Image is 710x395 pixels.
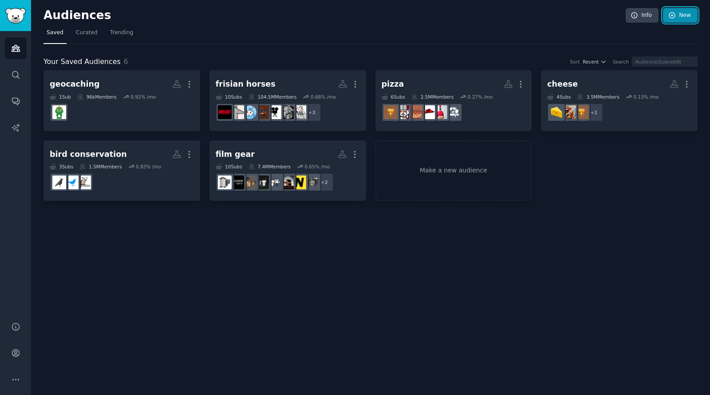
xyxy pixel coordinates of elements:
a: Info [626,8,659,23]
img: timelapse [255,176,269,189]
div: Search [613,59,629,65]
div: 1 Sub [50,94,71,100]
img: AnalogCommunity [243,176,256,189]
img: whatsthisbird [77,176,91,189]
div: 0.83 % /mo [136,164,161,170]
div: 3 Sub s [50,164,73,170]
div: 3.5M Members [577,94,619,100]
a: Saved [43,26,67,44]
div: bird conservation [50,149,127,160]
img: AskReddit [243,105,256,119]
div: + 3 [303,103,321,122]
img: Equestrian [230,105,244,119]
div: 0.68 % /mo [311,94,336,100]
div: 10 Sub s [216,94,242,100]
a: New [663,8,698,23]
span: Your Saved Audiences [43,56,121,68]
input: Audience/Subreddit [632,56,698,67]
a: film gear10Subs7.4MMembers0.65% /mo+2vintagecamerasNikonfilmmakingcinematographytimelapseAnalogCo... [209,140,366,201]
h2: Audiences [43,8,626,23]
div: 96k Members [77,94,117,100]
img: cinematography [268,176,281,189]
div: + 1 [584,103,603,122]
div: 1.5M Members [79,164,122,170]
img: moviescirclejerk [280,105,294,119]
a: geocaching1Sub96kMembers0.92% /mogeocaching [43,70,200,131]
img: fujifilm [230,176,244,189]
div: Sort [570,59,580,65]
img: birding [52,176,66,189]
div: film gear [216,149,255,160]
span: Trending [110,29,133,37]
img: Nikon [292,176,306,189]
div: 2.5M Members [411,94,454,100]
div: 0.65 % /mo [305,164,330,170]
span: Recent [583,59,599,65]
img: shittymoviedetails [255,105,269,119]
img: GummySearch logo [5,8,26,24]
div: 7.4M Members [248,164,291,170]
div: 0.92 % /mo [130,94,156,100]
div: 0.13 % /mo [633,94,659,100]
img: FormerPizzaHuts [421,105,435,119]
div: cheese [547,79,578,90]
div: 6 Sub s [382,94,405,100]
img: geocaching [52,105,66,119]
button: Recent [583,59,607,65]
img: movies [292,105,306,119]
img: PizzaCrimes [396,105,410,119]
img: Pizza [575,105,588,119]
a: Curated [73,26,101,44]
div: 4 Sub s [547,94,571,100]
a: Trending [107,26,136,44]
div: 10 Sub s [216,164,242,170]
div: 104.5M Members [248,94,297,100]
span: Saved [47,29,63,37]
div: pizza [382,79,404,90]
span: Curated [76,29,98,37]
a: frisian horses10Subs104.5MMembers0.68% /mo+3moviesmoviescirclejerkMovieSuggestionsshittymoviedeta... [209,70,366,131]
img: MovieSuggestions [268,105,281,119]
a: bird conservation3Subs1.5MMembers0.83% /mowhatsthisbirdOrnithologybirding [43,140,200,201]
div: + 2 [315,173,334,192]
div: 0.27 % /mo [468,94,493,100]
div: frisian horses [216,79,276,90]
img: PizzaDrivers [434,105,447,119]
img: analog [218,176,232,189]
img: pizzaoven [446,105,460,119]
span: 6 [124,57,128,66]
img: Ornithology [65,176,79,189]
img: vintagecameras [305,176,319,189]
img: filmmaking [280,176,294,189]
div: geocaching [50,79,99,90]
img: GoodPizzaGreatPizza [409,105,422,119]
img: grilledcheese [562,105,576,119]
img: Pizza [384,105,398,119]
img: horror [218,105,232,119]
a: pizza6Subs2.5MMembers0.27% /mopizzaovenPizzaDriversFormerPizzaHutsGoodPizzaGreatPizzaPizzaCrimesP... [375,70,532,131]
img: Cheese [550,105,564,119]
a: cheese4Subs3.5MMembers0.13% /mo+1PizzagrilledcheeseCheese [541,70,698,131]
a: Make a new audience [375,140,532,201]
